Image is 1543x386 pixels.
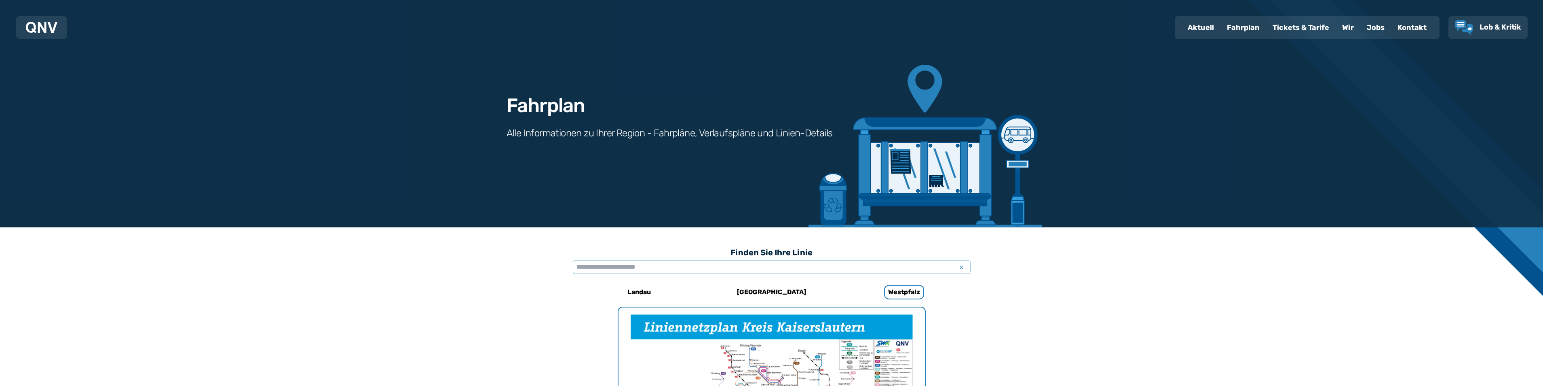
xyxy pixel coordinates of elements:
[585,282,693,302] a: Landau
[884,285,924,299] h6: Westpfalz
[1360,17,1391,38] a: Jobs
[1266,17,1336,38] a: Tickets & Tarife
[1220,17,1266,38] a: Fahrplan
[26,19,57,36] a: QNV Logo
[624,286,654,299] h6: Landau
[718,282,825,302] a: [GEOGRAPHIC_DATA]
[956,262,967,272] span: x
[1336,17,1360,38] a: Wir
[1455,20,1521,35] a: Lob & Kritik
[734,286,809,299] h6: [GEOGRAPHIC_DATA]
[507,127,833,140] h3: Alle Informationen zu Ihrer Region - Fahrpläne, Verlaufspläne und Linien-Details
[26,22,57,33] img: QNV Logo
[573,244,971,261] h3: Finden Sie Ihre Linie
[507,96,585,115] h1: Fahrplan
[1391,17,1433,38] a: Kontakt
[851,282,958,302] a: Westpfalz
[1181,17,1220,38] a: Aktuell
[1480,23,1521,32] span: Lob & Kritik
